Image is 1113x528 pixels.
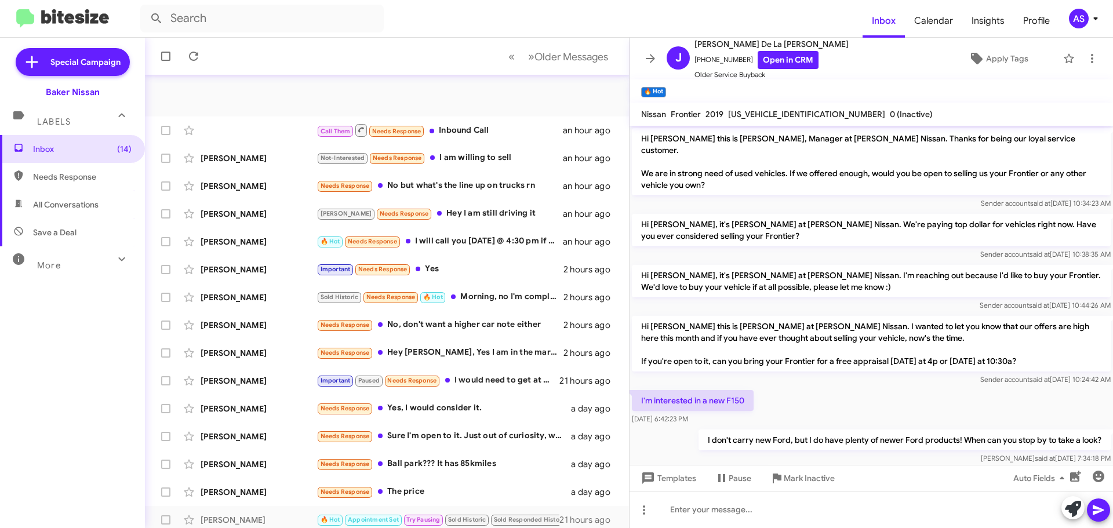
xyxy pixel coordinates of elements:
[317,429,571,443] div: Sure I'm open to it. Just out of curiosity, why is the dealership buying used vehicles?
[387,377,437,384] span: Needs Response
[201,375,317,387] div: [PERSON_NAME]
[758,51,819,69] a: Open in CRM
[1035,454,1055,463] span: said at
[699,429,1111,450] p: I don't carry new Ford, but I do have plenty of newer Ford products! When can you stop by to take...
[939,48,1057,69] button: Apply Tags
[981,454,1111,463] span: [PERSON_NAME] [DATE] 7:34:18 PM
[571,431,620,442] div: a day ago
[863,4,905,38] a: Inbox
[201,403,317,414] div: [PERSON_NAME]
[501,45,522,68] button: Previous
[358,377,380,384] span: Paused
[348,516,399,523] span: Appointment Set
[980,375,1111,384] span: Sender account [DATE] 10:24:42 AM
[321,265,351,273] span: Important
[317,123,563,137] div: Inbound Call
[980,250,1111,258] span: Sender account [DATE] 10:38:35 AM
[201,347,317,359] div: [PERSON_NAME]
[317,263,563,276] div: Yes
[563,319,620,331] div: 2 hours ago
[494,516,568,523] span: Sold Responded Historic
[632,214,1111,246] p: Hi [PERSON_NAME], it's [PERSON_NAME] at [PERSON_NAME] Nissan. We're paying top dollar for vehicle...
[705,109,723,119] span: 2019
[1014,4,1059,38] a: Profile
[201,208,317,220] div: [PERSON_NAME]
[317,513,559,526] div: That's completely fine! We can explore options together when you visit. What time is good to sche...
[563,292,620,303] div: 2 hours ago
[1069,9,1089,28] div: AS
[761,468,844,489] button: Mark Inactive
[366,293,416,301] span: Needs Response
[321,405,370,412] span: Needs Response
[563,264,620,275] div: 2 hours ago
[980,301,1111,309] span: Sender account [DATE] 10:44:26 AM
[46,86,100,98] div: Baker Nissan
[671,109,701,119] span: Frontier
[37,260,61,271] span: More
[729,468,751,489] span: Pause
[528,49,534,64] span: »
[201,319,317,331] div: [PERSON_NAME]
[321,349,370,356] span: Needs Response
[201,152,317,164] div: [PERSON_NAME]
[563,236,620,247] div: an hour ago
[33,171,132,183] span: Needs Response
[571,458,620,470] div: a day ago
[321,128,351,135] span: Call Them
[1059,9,1100,28] button: AS
[632,128,1111,195] p: Hi [PERSON_NAME] this is [PERSON_NAME], Manager at [PERSON_NAME] Nissan. Thanks for being our loy...
[317,235,563,248] div: I will call you [DATE] @ 4:30 pm if that's ok with you
[639,468,696,489] span: Templates
[373,154,422,162] span: Needs Response
[508,49,515,64] span: «
[571,403,620,414] div: a day ago
[317,290,563,304] div: Morning, no I'm completely upside-down on the vehicle so I'm good
[694,51,849,69] span: [PHONE_NUMBER]
[140,5,384,32] input: Search
[1013,468,1069,489] span: Auto Fields
[559,514,620,526] div: 21 hours ago
[632,265,1111,297] p: Hi [PERSON_NAME], it's [PERSON_NAME] at [PERSON_NAME] Nissan. I'm reaching out because I'd like t...
[534,50,608,63] span: Older Messages
[1004,468,1078,489] button: Auto Fields
[201,264,317,275] div: [PERSON_NAME]
[201,486,317,498] div: [PERSON_NAME]
[641,87,666,97] small: 🔥 Hot
[201,180,317,192] div: [PERSON_NAME]
[380,210,429,217] span: Needs Response
[317,151,563,165] div: I am willing to sell
[641,109,666,119] span: Nissan
[406,516,440,523] span: Try Pausing
[563,152,620,164] div: an hour ago
[986,48,1028,69] span: Apply Tags
[728,109,885,119] span: [US_VEHICLE_IDENTIFICATION_NUMBER]
[358,265,408,273] span: Needs Response
[321,488,370,496] span: Needs Response
[321,432,370,440] span: Needs Response
[317,207,563,220] div: Hey I am still driving it
[16,48,130,76] a: Special Campaign
[321,154,365,162] span: Not-Interested
[50,56,121,68] span: Special Campaign
[321,321,370,329] span: Needs Response
[317,402,571,415] div: Yes, I would consider it.
[694,37,849,51] span: [PERSON_NAME] De La [PERSON_NAME]
[317,485,571,498] div: The price
[981,199,1111,207] span: Sender account [DATE] 10:34:23 AM
[201,292,317,303] div: [PERSON_NAME]
[962,4,1014,38] a: Insights
[705,468,761,489] button: Pause
[632,390,754,411] p: I'm interested in a new F150
[317,346,563,359] div: Hey [PERSON_NAME], Yes I am in the market to sell my car. Can you get me the valuation for my car?
[117,143,132,155] span: (14)
[321,460,370,468] span: Needs Response
[905,4,962,38] span: Calendar
[571,486,620,498] div: a day ago
[563,180,620,192] div: an hour ago
[317,374,559,387] div: I would need to get at minimum 15K
[694,69,849,81] span: Older Service Buyback
[1030,375,1050,384] span: said at
[675,49,682,67] span: J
